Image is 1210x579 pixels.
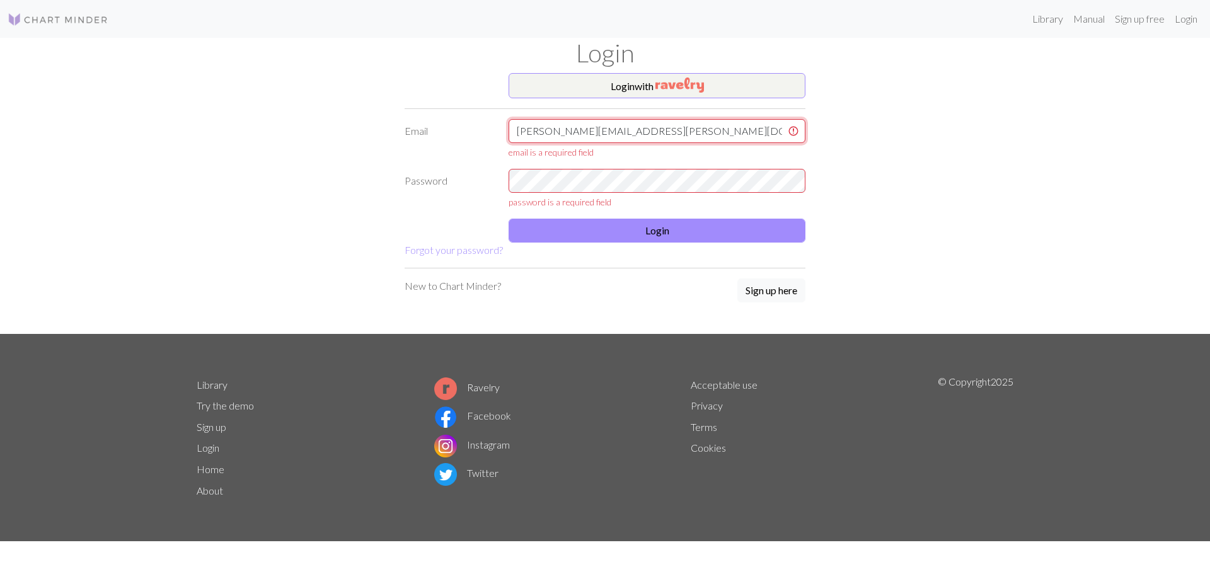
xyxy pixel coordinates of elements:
[1170,6,1202,32] a: Login
[691,399,723,411] a: Privacy
[737,278,805,302] button: Sign up here
[737,278,805,304] a: Sign up here
[691,379,758,391] a: Acceptable use
[938,374,1013,502] p: © Copyright 2025
[434,377,457,400] img: Ravelry logo
[509,146,805,159] div: email is a required field
[397,169,501,209] label: Password
[655,77,704,93] img: Ravelry
[197,484,223,496] a: About
[434,381,500,393] a: Ravelry
[1068,6,1110,32] a: Manual
[405,278,501,294] p: New to Chart Minder?
[509,195,805,209] div: password is a required field
[197,421,226,433] a: Sign up
[434,435,457,457] img: Instagram logo
[197,442,219,454] a: Login
[434,467,498,479] a: Twitter
[405,244,503,256] a: Forgot your password?
[197,463,224,475] a: Home
[1027,6,1068,32] a: Library
[1110,6,1170,32] a: Sign up free
[197,379,228,391] a: Library
[8,12,108,27] img: Logo
[197,399,254,411] a: Try the demo
[509,219,805,243] button: Login
[434,410,511,421] a: Facebook
[691,442,726,454] a: Cookies
[509,73,805,98] button: Loginwith
[434,406,457,428] img: Facebook logo
[434,463,457,486] img: Twitter logo
[691,421,717,433] a: Terms
[434,439,510,450] a: Instagram
[397,119,501,159] label: Email
[189,38,1021,68] h1: Login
